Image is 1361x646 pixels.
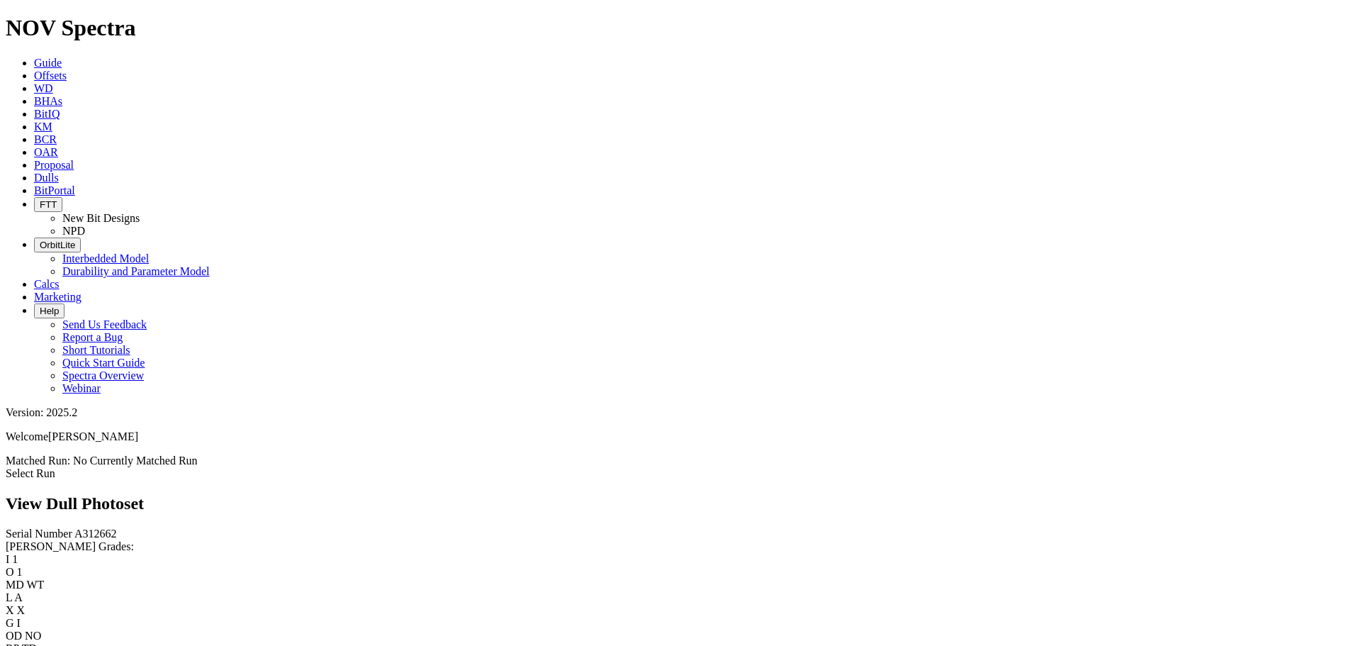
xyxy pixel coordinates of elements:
[6,467,55,479] a: Select Run
[6,406,1355,419] div: Version: 2025.2
[34,121,52,133] a: KM
[62,318,147,330] a: Send Us Feedback
[40,240,75,250] span: OrbitLite
[62,331,123,343] a: Report a Bug
[62,212,140,224] a: New Bit Designs
[6,630,22,642] label: OD
[34,159,74,171] a: Proposal
[34,238,81,252] button: OrbitLite
[34,184,75,196] a: BitPortal
[6,494,1355,513] h2: View Dull Photoset
[62,357,145,369] a: Quick Start Guide
[34,95,62,107] a: BHAs
[6,528,72,540] label: Serial Number
[34,291,82,303] a: Marketing
[6,15,1355,41] h1: NOV Spectra
[62,369,144,382] a: Spectra Overview
[73,455,198,467] span: No Currently Matched Run
[34,69,67,82] a: Offsets
[40,306,59,316] span: Help
[6,430,1355,443] p: Welcome
[14,591,23,603] span: A
[6,566,14,578] label: O
[6,591,12,603] label: L
[17,604,26,616] span: X
[6,540,1355,553] div: [PERSON_NAME] Grades:
[34,172,59,184] a: Dulls
[6,617,14,629] label: G
[12,553,18,565] span: 1
[34,197,62,212] button: FTT
[34,82,53,94] a: WD
[62,225,85,237] a: NPD
[34,303,65,318] button: Help
[25,630,41,642] span: NO
[17,617,21,629] span: I
[62,344,130,356] a: Short Tutorials
[27,579,45,591] span: WT
[6,455,70,467] span: Matched Run:
[34,146,58,158] a: OAR
[62,382,101,394] a: Webinar
[34,133,57,145] a: BCR
[6,604,14,616] label: X
[34,108,60,120] a: BitIQ
[17,566,23,578] span: 1
[62,265,210,277] a: Durability and Parameter Model
[6,553,9,565] label: I
[34,278,60,290] a: Calcs
[74,528,117,540] span: A312662
[6,579,24,591] label: MD
[34,57,62,69] a: Guide
[48,430,138,442] span: [PERSON_NAME]
[40,199,57,210] span: FTT
[62,252,149,264] a: Interbedded Model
